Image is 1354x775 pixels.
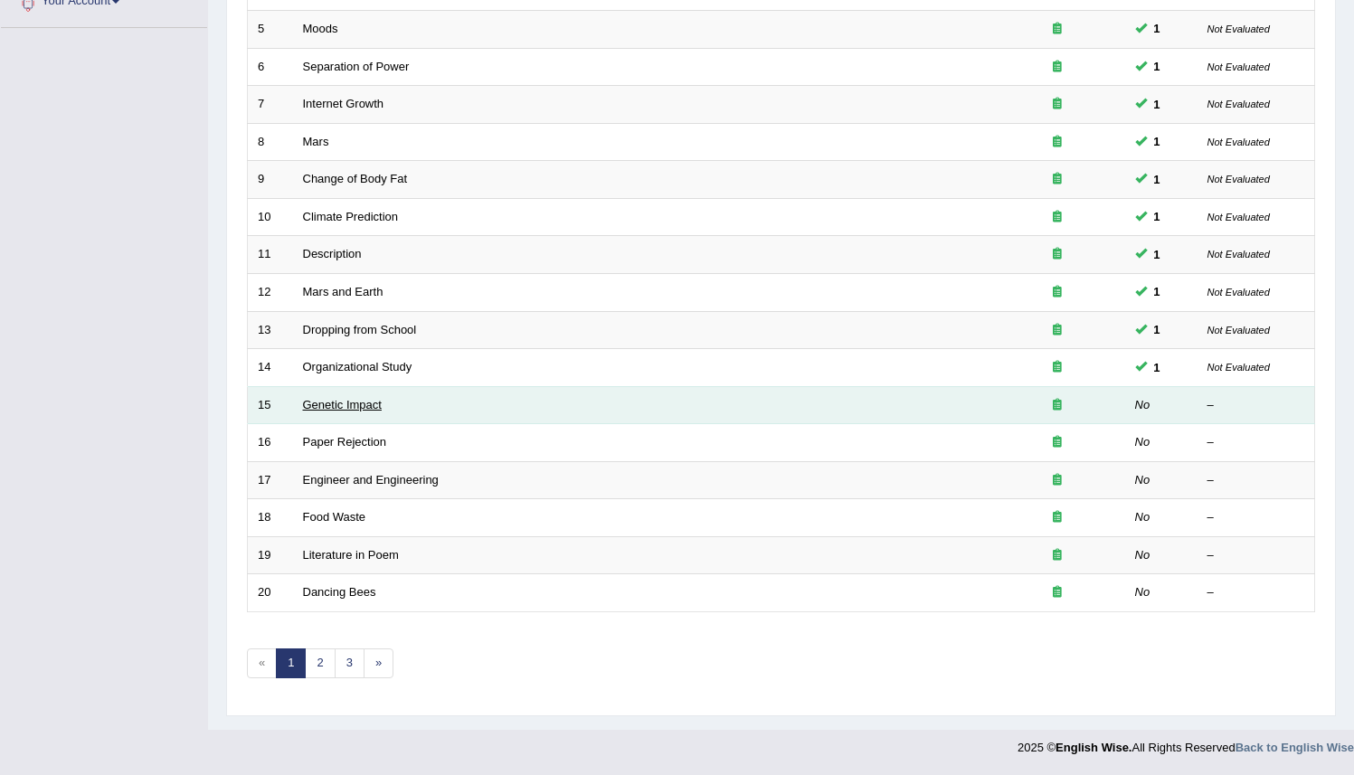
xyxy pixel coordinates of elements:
td: 12 [248,273,293,311]
a: Engineer and Engineering [303,473,439,487]
a: Change of Body Fat [303,172,408,185]
td: 19 [248,536,293,574]
td: 17 [248,461,293,499]
div: Exam occurring question [999,584,1115,601]
a: 2 [305,648,335,678]
small: Not Evaluated [1207,61,1270,72]
a: Genetic Impact [303,398,382,411]
em: No [1135,435,1150,449]
small: Not Evaluated [1207,24,1270,34]
a: » [364,648,393,678]
td: 6 [248,48,293,86]
span: You can still take this question [1147,95,1168,114]
div: Exam occurring question [999,134,1115,151]
div: – [1207,547,1305,564]
span: You can still take this question [1147,320,1168,339]
a: Back to English Wise [1236,741,1354,754]
div: Exam occurring question [999,322,1115,339]
div: Exam occurring question [999,397,1115,414]
small: Not Evaluated [1207,362,1270,373]
td: 10 [248,198,293,236]
a: Literature in Poem [303,548,399,562]
td: 15 [248,386,293,424]
div: Exam occurring question [999,209,1115,226]
span: You can still take this question [1147,170,1168,189]
div: Exam occurring question [999,21,1115,38]
small: Not Evaluated [1207,212,1270,222]
div: – [1207,472,1305,489]
a: Description [303,247,362,260]
div: Exam occurring question [999,59,1115,76]
a: Dropping from School [303,323,417,336]
div: Exam occurring question [999,284,1115,301]
small: Not Evaluated [1207,287,1270,298]
small: Not Evaluated [1207,137,1270,147]
em: No [1135,548,1150,562]
span: You can still take this question [1147,282,1168,301]
a: Paper Rejection [303,435,387,449]
small: Not Evaluated [1207,99,1270,109]
span: You can still take this question [1147,132,1168,151]
a: Moods [303,22,338,35]
a: Food Waste [303,510,366,524]
span: You can still take this question [1147,207,1168,226]
div: 2025 © All Rights Reserved [1018,730,1354,756]
td: 8 [248,123,293,161]
div: – [1207,434,1305,451]
span: You can still take this question [1147,358,1168,377]
div: Exam occurring question [999,246,1115,263]
div: – [1207,509,1305,526]
a: Mars [303,135,329,148]
small: Not Evaluated [1207,325,1270,336]
a: Climate Prediction [303,210,399,223]
td: 14 [248,349,293,387]
div: Exam occurring question [999,96,1115,113]
div: Exam occurring question [999,171,1115,188]
td: 9 [248,161,293,199]
td: 5 [248,11,293,49]
em: No [1135,398,1150,411]
span: You can still take this question [1147,245,1168,264]
a: Separation of Power [303,60,410,73]
td: 20 [248,574,293,612]
strong: English Wise. [1056,741,1131,754]
a: Dancing Bees [303,585,376,599]
em: No [1135,585,1150,599]
td: 7 [248,86,293,124]
div: – [1207,584,1305,601]
td: 18 [248,499,293,537]
em: No [1135,510,1150,524]
td: 13 [248,311,293,349]
a: 3 [335,648,365,678]
a: Internet Growth [303,97,384,110]
small: Not Evaluated [1207,174,1270,184]
a: 1 [276,648,306,678]
div: Exam occurring question [999,472,1115,489]
a: Mars and Earth [303,285,383,298]
div: Exam occurring question [999,547,1115,564]
small: Not Evaluated [1207,249,1270,260]
div: Exam occurring question [999,434,1115,451]
td: 16 [248,424,293,462]
span: You can still take this question [1147,19,1168,38]
a: Organizational Study [303,360,412,373]
em: No [1135,473,1150,487]
span: You can still take this question [1147,57,1168,76]
td: 11 [248,236,293,274]
span: « [247,648,277,678]
div: Exam occurring question [999,509,1115,526]
div: – [1207,397,1305,414]
div: Exam occurring question [999,359,1115,376]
